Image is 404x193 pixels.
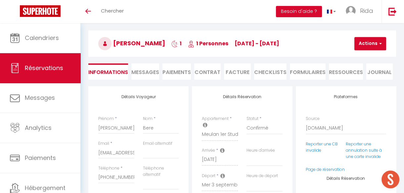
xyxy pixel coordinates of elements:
[25,154,56,162] span: Paiements
[101,7,124,14] span: Chercher
[25,64,63,72] span: Réservations
[306,176,386,181] h4: Détails Réservation
[329,63,363,80] li: Ressources
[143,165,179,178] label: Téléphone alternatif
[346,141,382,159] a: Reporter une annulation suite à une carte invalide
[366,63,393,80] li: Journal
[25,34,59,42] span: Calendriers
[143,116,153,122] label: Nom
[354,37,386,50] button: Actions
[171,40,182,47] span: 1
[98,116,114,122] label: Prénom
[20,5,61,17] img: Super Booking
[98,95,179,99] h4: Détails Voyageur
[306,95,386,99] h4: Plateformes
[388,7,397,16] img: logout
[202,147,215,154] label: Arrivée
[254,63,287,80] li: CHECKLISTS
[346,6,356,16] img: ...
[224,63,250,80] li: Facture
[202,116,229,122] label: Appartement
[276,6,322,17] button: Besoin d'aide ?
[98,165,119,172] label: Téléphone
[247,116,258,122] label: Statut
[306,116,320,122] label: Source
[306,167,345,172] a: Page de réservation
[25,184,66,192] span: Hébergement
[202,173,215,179] label: Départ
[306,141,338,153] a: Reporter une CB invalide
[98,140,109,147] label: Email
[88,63,128,80] li: Informations
[360,7,373,15] span: Rida
[382,171,399,188] div: Ouvrir le chat
[98,39,165,47] span: [PERSON_NAME]
[143,140,172,147] label: Email alternatif
[247,147,275,154] label: Heure d'arrivée
[194,63,221,80] li: Contrat
[131,68,159,76] span: Messages
[202,95,282,99] h4: Détails Réservation
[25,94,55,102] span: Messages
[247,173,278,179] label: Heure de départ
[235,40,279,47] span: [DATE] - [DATE]
[162,63,191,80] li: Paiements
[290,63,326,80] li: FORMULAIRES
[25,124,52,132] span: Analytics
[188,40,228,47] span: 1 Personnes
